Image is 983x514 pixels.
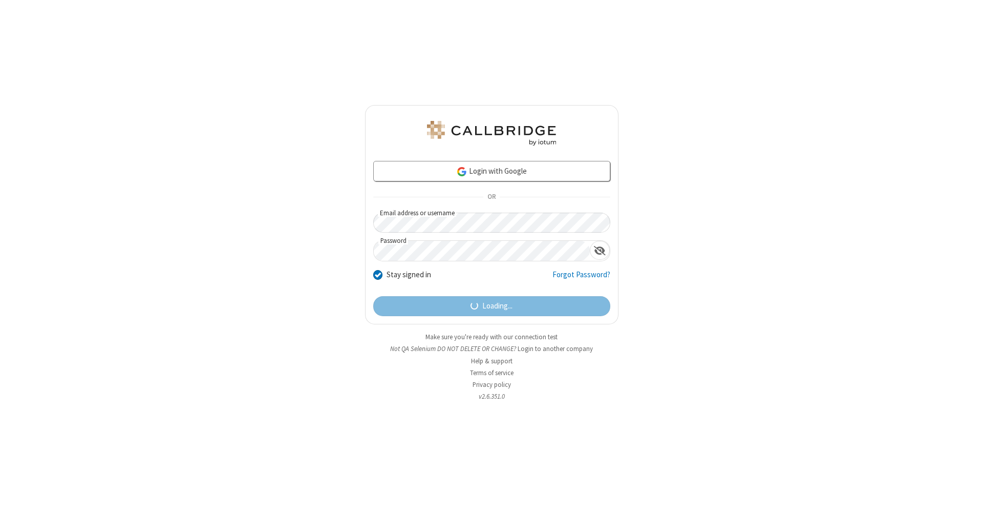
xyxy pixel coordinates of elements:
li: v2.6.351.0 [365,392,618,401]
input: Email address or username [373,213,610,233]
li: Not QA Selenium DO NOT DELETE OR CHANGE? [365,344,618,354]
span: OR [483,190,500,204]
a: Help & support [471,357,512,365]
a: Forgot Password? [552,269,610,289]
button: Loading... [373,296,610,317]
a: Login with Google [373,161,610,181]
a: Privacy policy [473,380,511,389]
a: Make sure you're ready with our connection test [425,333,558,341]
a: Terms of service [470,368,514,377]
span: Loading... [482,300,512,312]
div: Show password [590,241,610,260]
button: Login to another company [518,344,593,354]
input: Password [374,241,590,261]
label: Stay signed in [387,269,431,281]
img: google-icon.png [456,166,467,177]
img: QA Selenium DO NOT DELETE OR CHANGE [425,121,558,146]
